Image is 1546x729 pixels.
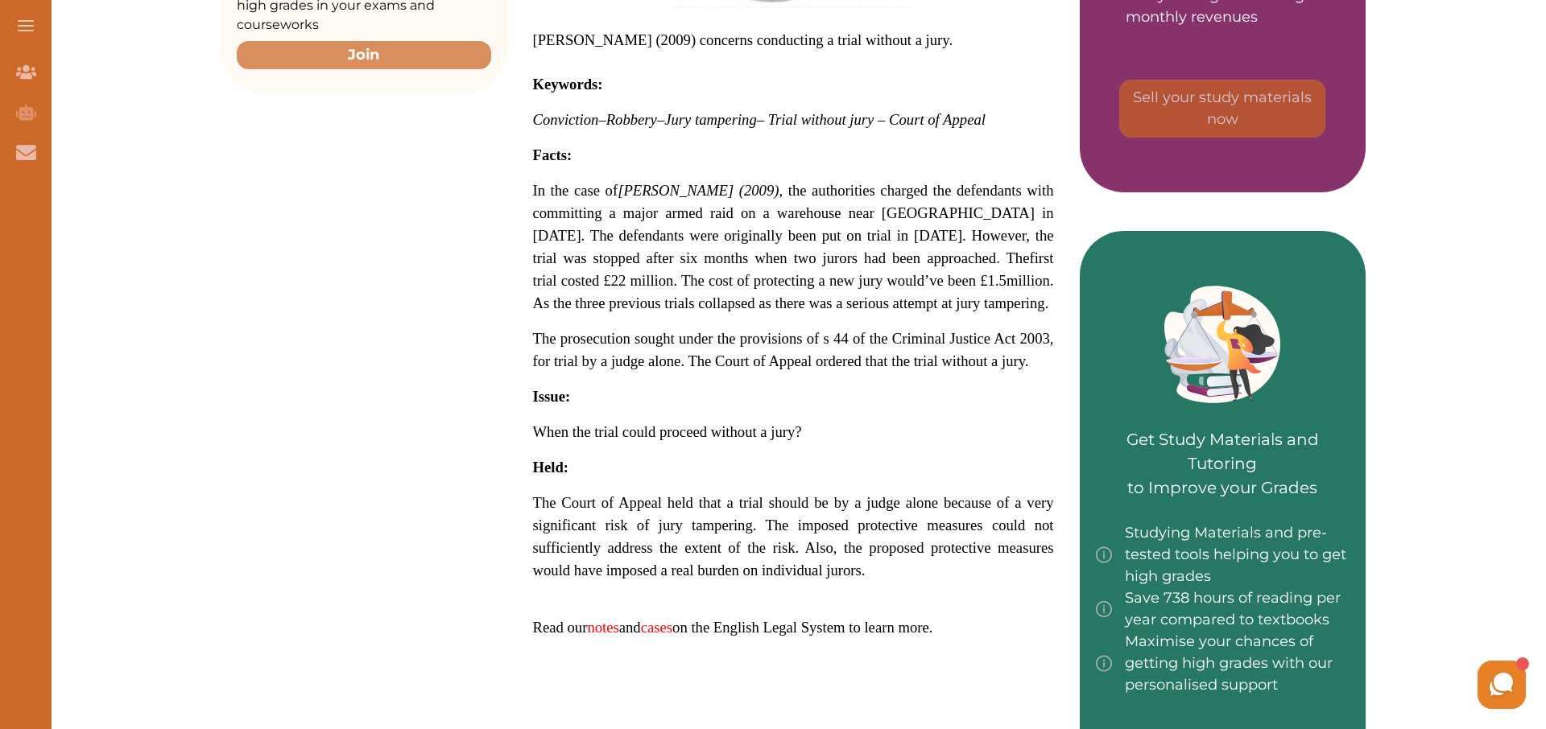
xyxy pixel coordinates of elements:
[618,182,779,199] em: [PERSON_NAME] (2009)
[533,31,953,48] span: [PERSON_NAME] (2009) concerns conducting a trial without a jury.
[533,111,599,128] span: Conviction
[1096,522,1350,587] div: Studying Materials and pre-tested tools helping you to get high grades
[533,459,569,476] strong: Held:
[533,619,933,636] span: Read our and on the English Legal System to learn more.
[641,619,672,636] a: cases
[533,330,1054,369] span: The prosecution sought under the provisions of s 44 of the Criminal Justice Act 2003, for trial b...
[1096,587,1112,631] img: info-img
[237,41,491,69] button: Join
[1126,87,1318,130] p: Sell your study materials now
[606,111,657,128] span: Robbery
[587,619,618,636] a: notes
[533,423,802,440] span: When the trial could proceed without a jury?
[757,111,986,128] span: – Trial without jury – Court of Appeal
[533,146,573,163] strong: Facts:
[1096,631,1112,696] img: info-img
[1159,657,1530,713] iframe: HelpCrunch
[533,182,1054,311] span: first trial costed £22 million. The cost of protecting a new jury would’ve been £1.5million. As t...
[1096,631,1350,696] div: Maximise your chances of getting high grades with our personalised support
[1164,286,1280,403] img: Green card image
[533,182,1054,266] span: , the authorities charged the defendants with committing a major armed raid on a warehouse near [...
[1096,587,1350,631] div: Save 738 hours of reading per year compared to textbooks
[1119,80,1325,138] button: [object Object]
[533,76,603,93] strong: Keywords:
[1096,395,1350,500] p: Get Study Materials and Tutoring to Improve your Grades
[657,111,664,128] span: –
[533,182,779,199] span: In the case of
[533,494,1054,579] span: The Court of Appeal held that a trial should be by a judge alone because of a very significant ri...
[1096,522,1112,587] img: info-img
[664,111,757,128] span: Jury tampering
[598,111,606,128] span: –
[533,388,571,405] strong: Issue:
